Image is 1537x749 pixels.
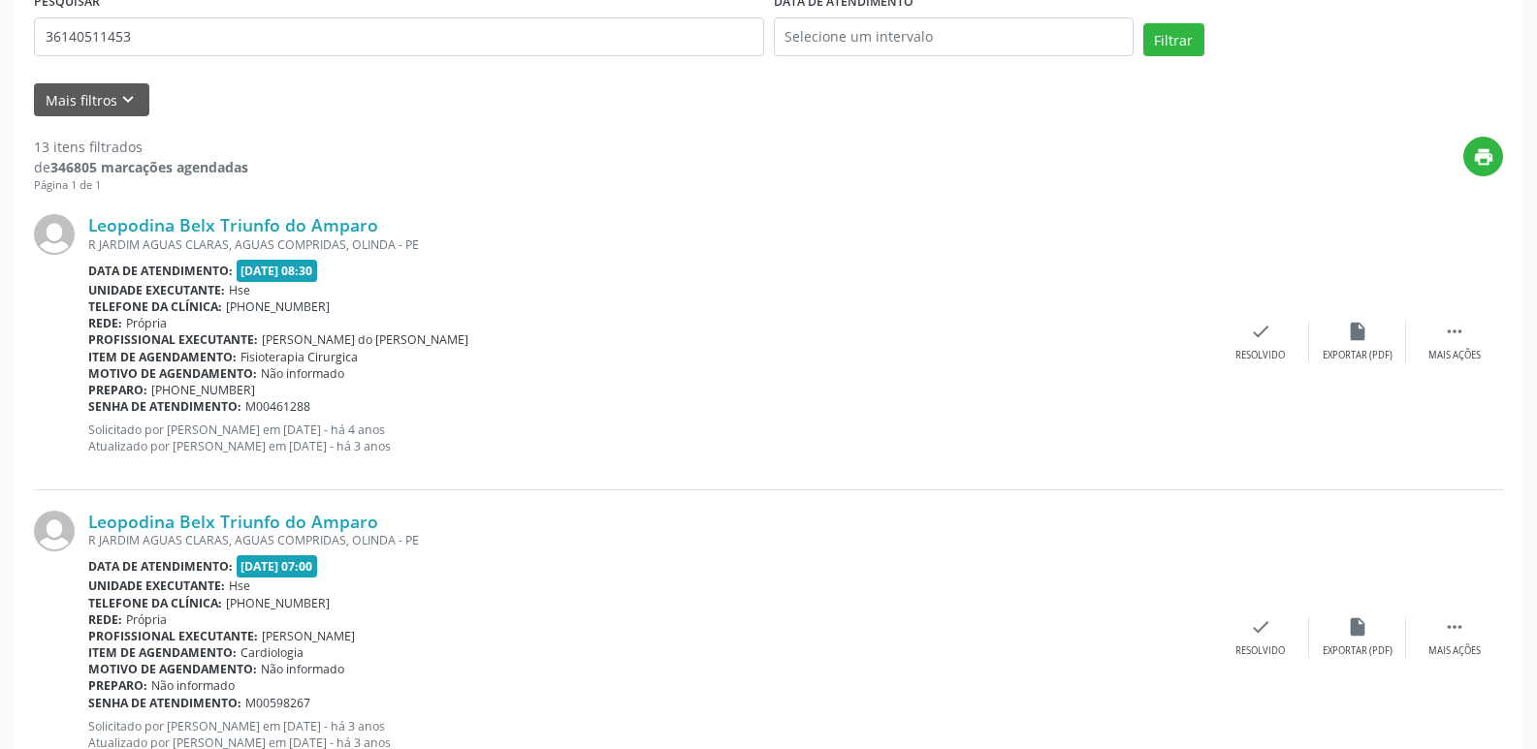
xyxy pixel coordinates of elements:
[1428,644,1481,658] div: Mais ações
[245,398,310,415] span: M00461288
[88,558,233,575] b: Data de atendimento:
[88,661,257,677] b: Motivo de agendamento:
[88,595,222,611] b: Telefone da clínica:
[229,282,250,298] span: Hse
[240,349,358,365] span: Fisioterapia Cirurgica
[88,644,237,661] b: Item de agendamento:
[34,83,149,117] button: Mais filtroskeyboard_arrow_down
[126,611,167,628] span: Própria
[237,260,318,282] span: [DATE] 08:30
[226,595,330,611] span: [PHONE_NUMBER]
[1143,23,1204,56] button: Filtrar
[261,365,344,382] span: Não informado
[88,695,241,711] b: Senha de atendimento:
[1444,616,1465,638] i: 
[1473,146,1494,168] i: print
[88,236,1212,253] div: R JARDIM AGUAS CLARAS, AGUAS COMPRIDAS, OLINDA - PE
[34,511,75,551] img: img
[229,577,250,594] span: Hse
[88,421,1212,454] p: Solicitado por [PERSON_NAME] em [DATE] - há 4 anos Atualizado por [PERSON_NAME] em [DATE] - há 3 ...
[88,577,225,594] b: Unidade executante:
[88,677,147,694] b: Preparo:
[262,331,468,348] span: [PERSON_NAME] do [PERSON_NAME]
[88,298,222,315] b: Telefone da clínica:
[1347,616,1368,638] i: insert_drive_file
[88,611,122,628] b: Rede:
[1235,349,1285,362] div: Resolvido
[88,315,122,331] b: Rede:
[226,298,330,315] span: [PHONE_NUMBER]
[34,157,248,177] div: de
[237,555,318,577] span: [DATE] 07:00
[88,263,233,279] b: Data de atendimento:
[261,661,344,677] span: Não informado
[1347,321,1368,342] i: insert_drive_file
[88,511,378,532] a: Leopodina Belx Triunfo do Amparo
[88,214,378,235] a: Leopodina Belx Triunfo do Amparo
[34,214,75,255] img: img
[151,382,255,398] span: [PHONE_NUMBER]
[34,177,248,194] div: Página 1 de 1
[50,158,248,176] strong: 346805 marcações agendadas
[88,398,241,415] b: Senha de atendimento:
[1235,644,1285,658] div: Resolvido
[1444,321,1465,342] i: 
[88,532,1212,548] div: R JARDIM AGUAS CLARAS, AGUAS COMPRIDAS, OLINDA - PE
[88,628,258,644] b: Profissional executante:
[1250,321,1271,342] i: check
[88,382,147,398] b: Preparo:
[126,315,167,331] span: Própria
[117,89,139,110] i: keyboard_arrow_down
[240,644,304,661] span: Cardiologia
[262,628,355,644] span: [PERSON_NAME]
[88,365,257,382] b: Motivo de agendamento:
[245,695,310,711] span: M00598267
[1323,349,1393,362] div: Exportar (PDF)
[88,282,225,298] b: Unidade executante:
[1250,616,1271,638] i: check
[1428,349,1481,362] div: Mais ações
[774,17,1134,56] input: Selecione um intervalo
[151,677,235,694] span: Não informado
[88,331,258,348] b: Profissional executante:
[34,17,764,56] input: Nome, código do beneficiário ou CPF
[1463,137,1503,176] button: print
[1323,644,1393,658] div: Exportar (PDF)
[88,349,237,365] b: Item de agendamento:
[34,137,248,157] div: 13 itens filtrados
